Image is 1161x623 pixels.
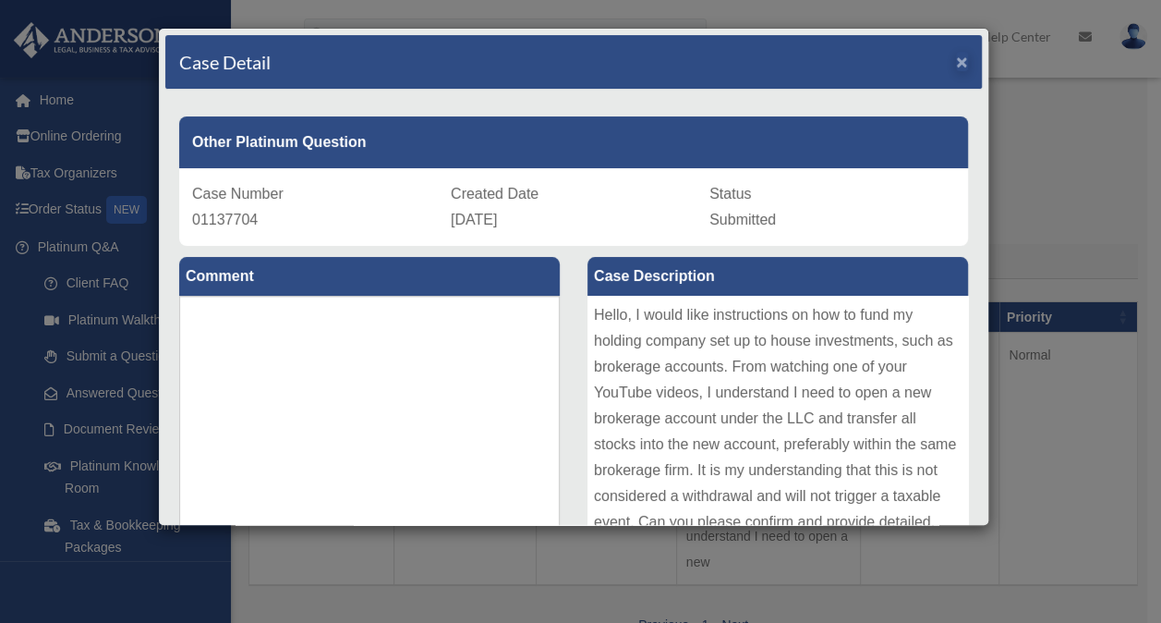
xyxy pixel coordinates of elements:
div: Hello, I would like instructions on how to fund my holding company set up to house investments, s... [587,296,968,573]
span: × [956,51,968,72]
label: Case Description [587,257,968,296]
label: Comment [179,257,560,296]
span: Status [709,186,751,202]
span: 01137704 [192,212,258,227]
span: Created Date [451,186,538,202]
div: Other Platinum Question [179,116,968,168]
span: Submitted [709,212,776,227]
h4: Case Detail [179,49,271,75]
button: Close [956,52,968,71]
span: Case Number [192,186,284,202]
span: [DATE] [451,212,497,227]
